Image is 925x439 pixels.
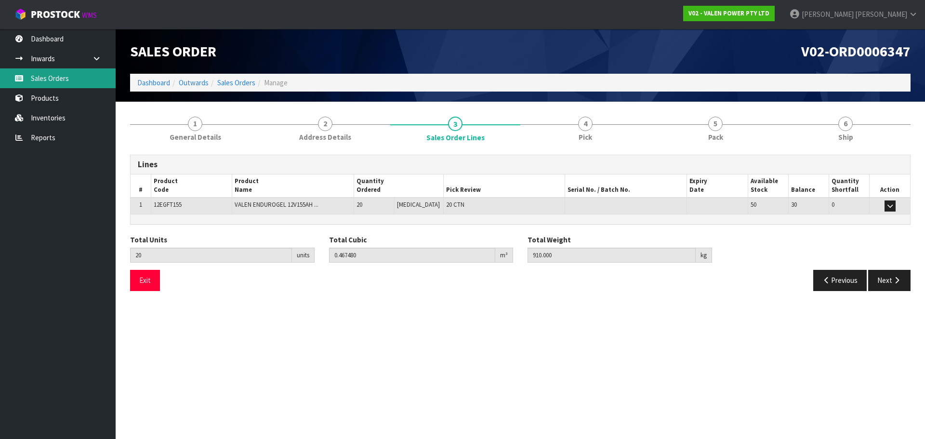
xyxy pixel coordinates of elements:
span: Address Details [299,132,351,142]
div: m³ [495,248,513,263]
span: VALEN ENDUROGEL 12V155AH ... [235,200,318,209]
span: 20 CTN [446,200,464,209]
input: Total Cubic [329,248,496,263]
span: 3 [448,117,462,131]
span: 1 [188,117,202,131]
div: units [292,248,315,263]
th: Pick Review [443,174,565,198]
div: kg [696,248,712,263]
button: Previous [813,270,867,291]
th: Quantity Shortfall [829,174,869,198]
span: Sales Order Lines [426,133,485,143]
span: [PERSON_NAME] [855,10,907,19]
a: Sales Orders [217,78,255,87]
th: Action [870,174,910,198]
span: [PERSON_NAME] [802,10,854,19]
span: 2 [318,117,332,131]
th: Product Name [232,174,354,198]
span: Sales Order [130,42,216,60]
span: 12EGFT155 [154,200,182,209]
input: Total Units [130,248,292,263]
strong: V02 - VALEN POWER PTY LTD [688,9,769,17]
input: Total Weight [528,248,696,263]
th: Product Code [151,174,232,198]
span: Ship [838,132,853,142]
th: Serial No. / Batch No. [565,174,687,198]
small: WMS [82,11,97,20]
th: Balance [788,174,829,198]
label: Total Cubic [329,235,367,245]
span: 30 [791,200,797,209]
span: ProStock [31,8,80,21]
span: 6 [838,117,853,131]
button: Next [868,270,911,291]
button: Exit [130,270,160,291]
th: Quantity Ordered [354,174,443,198]
th: Expiry Date [687,174,748,198]
span: 4 [578,117,593,131]
span: Manage [264,78,288,87]
span: 0 [832,200,834,209]
label: Total Weight [528,235,571,245]
th: # [131,174,151,198]
label: Total Units [130,235,167,245]
span: 1 [139,200,142,209]
a: Outwards [179,78,209,87]
span: 20 [357,200,362,209]
span: Sales Order Lines [130,147,911,298]
a: Dashboard [137,78,170,87]
span: 50 [751,200,756,209]
span: [MEDICAL_DATA] [397,200,440,209]
span: Pick [579,132,592,142]
span: Pack [708,132,723,142]
th: Available Stock [748,174,788,198]
h3: Lines [138,160,903,169]
img: cube-alt.png [14,8,26,20]
span: General Details [170,132,221,142]
span: V02-ORD0006347 [801,42,911,60]
span: 5 [708,117,723,131]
